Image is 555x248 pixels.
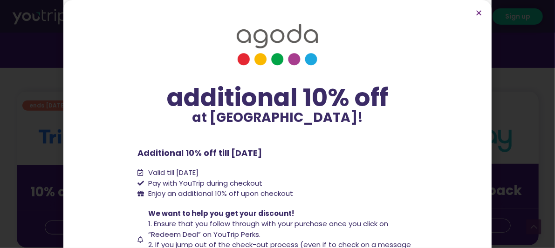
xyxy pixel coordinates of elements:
span: Valid till [DATE] [146,168,199,178]
p: Additional 10% off till [DATE] [138,147,418,159]
div: additional 10% off [138,84,418,111]
p: at [GEOGRAPHIC_DATA]! [138,111,418,124]
a: Close [475,9,482,16]
span: Pay with YouTrip during checkout [146,178,262,189]
span: We want to help you get your discount! [148,208,294,218]
span: 1. Ensure that you follow through with your purchase once you click on “Redeem Deal” on YouTrip P... [148,219,388,239]
span: Enjoy an additional 10% off upon checkout [148,188,293,198]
